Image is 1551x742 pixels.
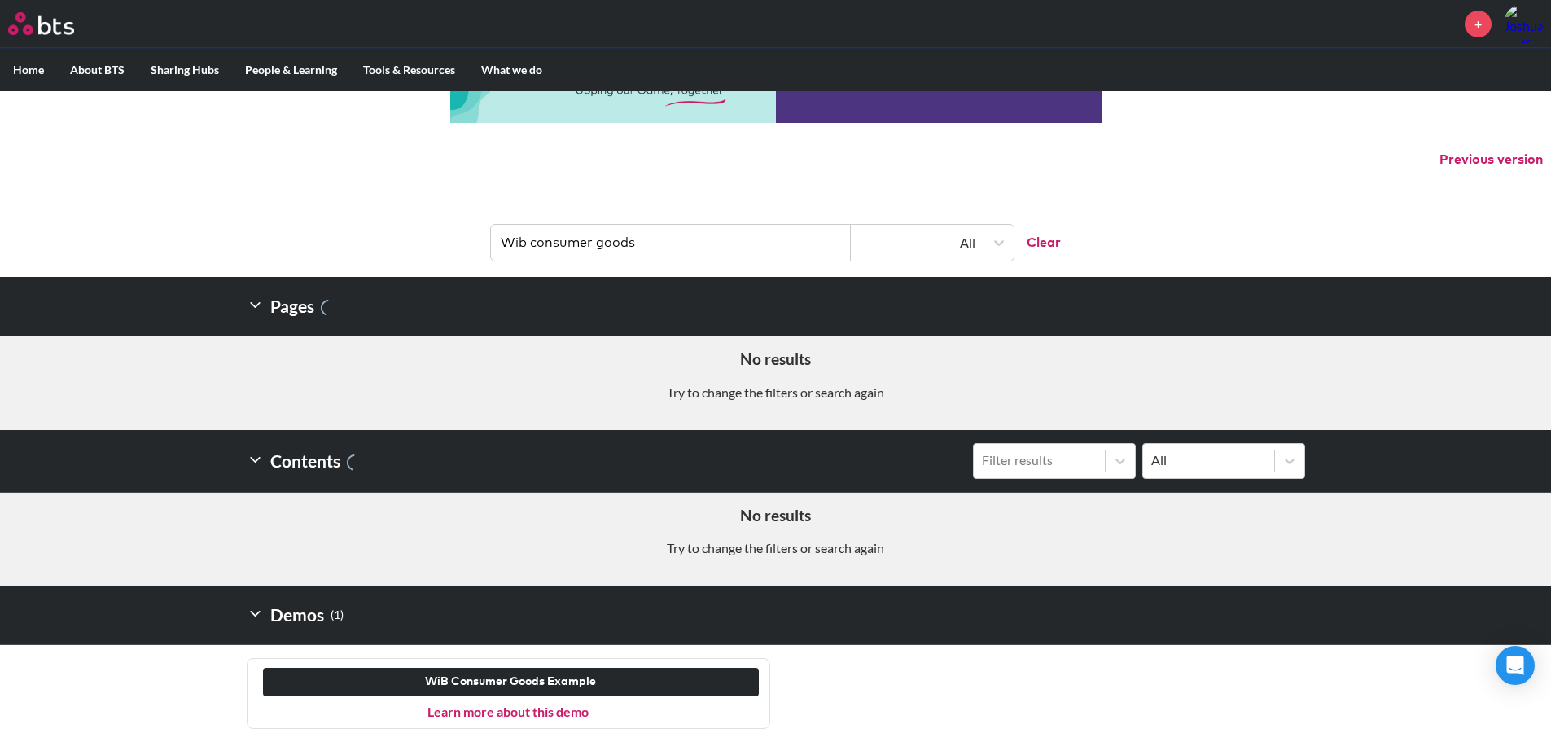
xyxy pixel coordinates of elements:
img: BTS Logo [8,12,74,35]
h2: Pages [247,290,337,323]
div: All [859,234,975,252]
div: All [1151,451,1266,469]
button: Previous version [1439,151,1543,169]
img: Joshua Duffill [1504,4,1543,43]
label: What we do [468,49,555,91]
a: Profile [1504,4,1543,43]
h5: No results [12,349,1539,371]
label: People & Learning [232,49,350,91]
label: Sharing Hubs [138,49,232,91]
input: Find contents, pages and demos... [491,225,851,261]
small: ( 1 ) [331,604,344,626]
label: About BTS [57,49,138,91]
h5: No results [12,505,1539,527]
a: + [1465,11,1492,37]
p: Try to change the filters or search again [12,384,1539,402]
p: Try to change the filters or search again [12,539,1539,557]
a: Learn more about this demo [427,704,589,719]
div: Filter results [982,451,1097,469]
div: Open Intercom Messenger [1496,646,1535,685]
a: Go home [8,12,104,35]
button: WiB Consumer Goods Example [263,668,759,697]
button: Clear [1014,225,1061,261]
h2: Contents [247,443,363,479]
h2: Demos [247,599,344,631]
label: Tools & Resources [350,49,468,91]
